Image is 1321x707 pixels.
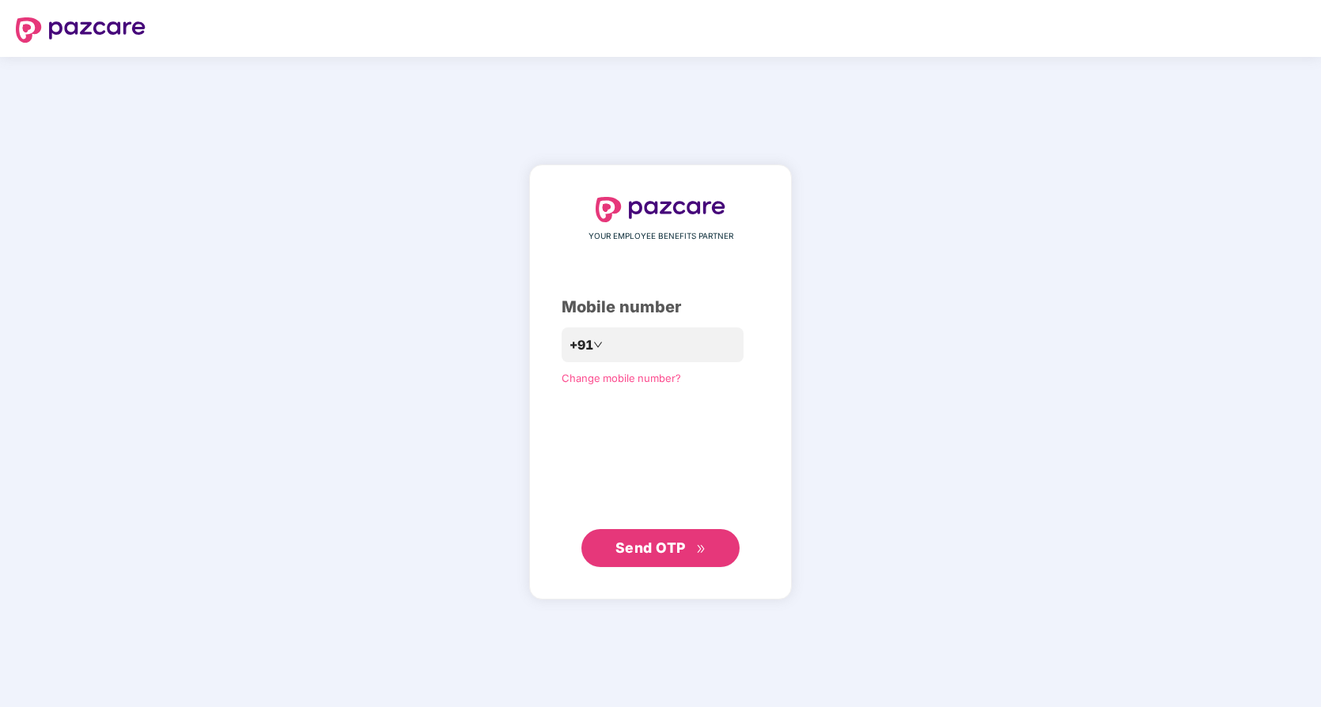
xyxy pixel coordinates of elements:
div: Mobile number [562,295,759,319]
img: logo [16,17,146,43]
a: Change mobile number? [562,372,681,384]
button: Send OTPdouble-right [581,529,740,567]
span: double-right [696,544,706,554]
img: logo [596,197,725,222]
span: YOUR EMPLOYEE BENEFITS PARTNER [589,230,733,243]
span: down [593,340,603,350]
span: Send OTP [615,539,686,556]
span: +91 [570,335,593,355]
